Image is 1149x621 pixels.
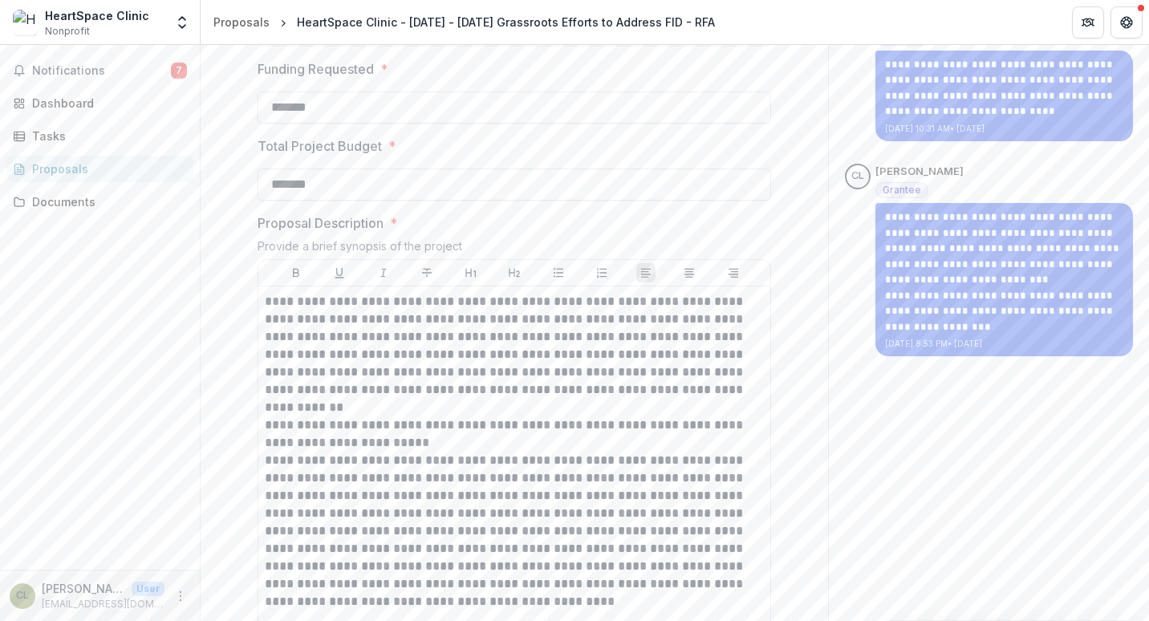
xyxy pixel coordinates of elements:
p: [PERSON_NAME] [42,580,125,597]
button: Strike [417,263,436,282]
div: HeartSpace Clinic [45,7,149,24]
div: Documents [32,193,181,210]
button: Align Center [680,263,699,282]
button: Partners [1072,6,1104,39]
div: Tasks [32,128,181,144]
button: Align Left [636,263,656,282]
button: Italicize [374,263,393,282]
button: More [171,586,190,606]
div: Proposals [213,14,270,30]
p: Total Project Budget [258,136,382,156]
div: Provide a brief synopsis of the project [258,239,771,259]
p: [DATE] 10:31 AM • [DATE] [885,123,1123,135]
a: Proposals [6,156,193,182]
p: [PERSON_NAME] [875,164,964,180]
div: Proposals [32,160,181,177]
p: [EMAIL_ADDRESS][DOMAIN_NAME] [42,597,164,611]
button: Bullet List [549,263,568,282]
span: Notifications [32,64,171,78]
img: HeartSpace Clinic [13,10,39,35]
button: Underline [330,263,349,282]
button: Align Right [724,263,743,282]
p: Funding Requested [258,59,374,79]
div: Dashboard [32,95,181,112]
span: 7 [171,63,187,79]
div: Chris Lawrence [851,171,864,181]
button: Notifications7 [6,58,193,83]
button: Get Help [1110,6,1143,39]
div: HeartSpace Clinic - [DATE] - [DATE] Grassroots Efforts to Address FID - RFA [297,14,715,30]
div: Chris Lawrence [16,591,29,601]
a: Dashboard [6,90,193,116]
span: Grantee [883,185,921,196]
span: Nonprofit [45,24,90,39]
button: Heading 2 [505,263,524,282]
button: Ordered List [592,263,611,282]
a: Documents [6,189,193,215]
button: Bold [286,263,306,282]
a: Tasks [6,123,193,149]
a: Proposals [207,10,276,34]
nav: breadcrumb [207,10,721,34]
p: User [132,582,164,596]
button: Open entity switcher [171,6,193,39]
p: [DATE] 8:53 PM • [DATE] [885,338,1123,350]
p: Proposal Description [258,213,384,233]
button: Heading 1 [461,263,481,282]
